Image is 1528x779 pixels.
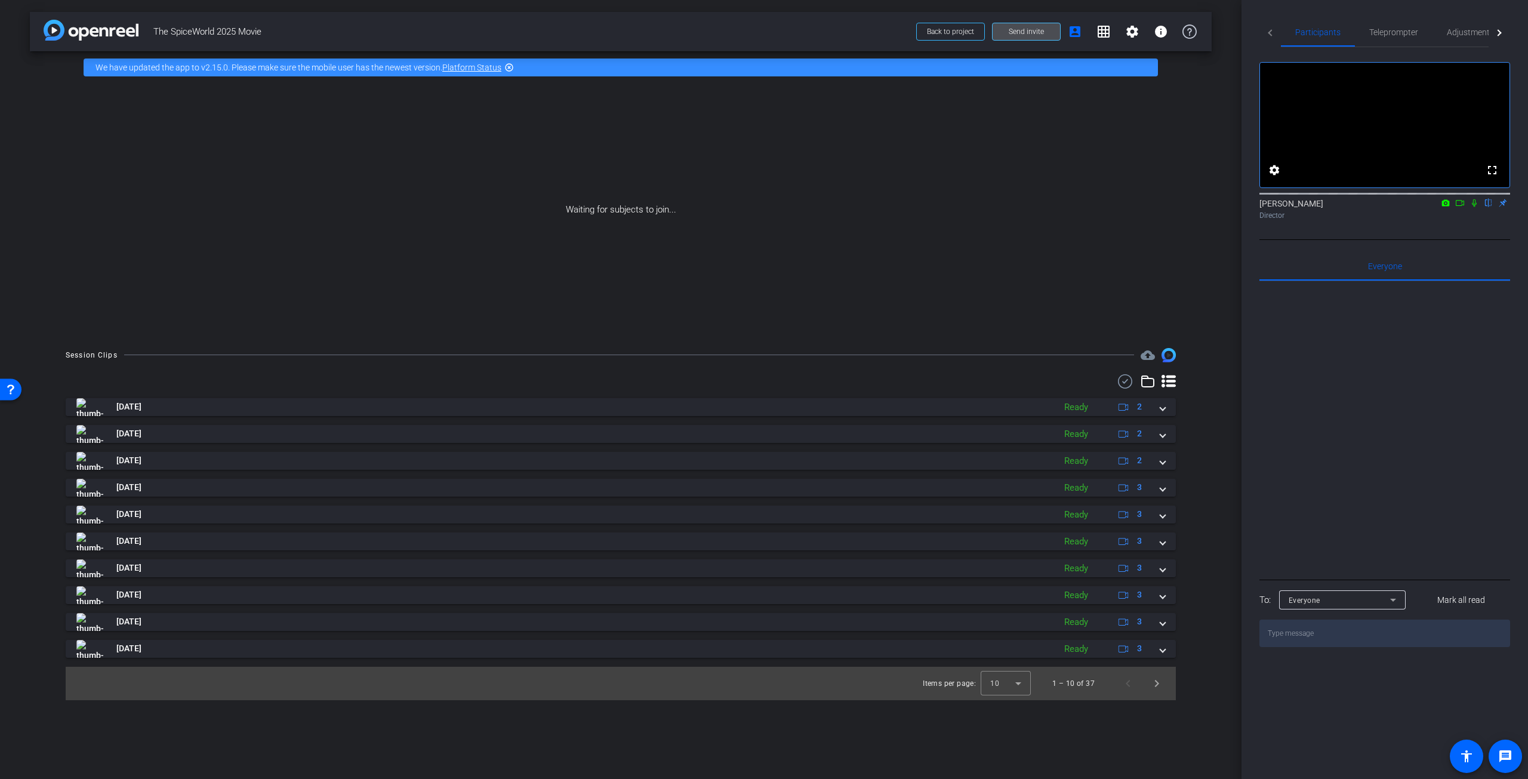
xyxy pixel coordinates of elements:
div: Ready [1058,508,1094,522]
mat-expansion-panel-header: thumb-nail[DATE]Ready2 [66,452,1176,470]
div: Ready [1058,454,1094,468]
img: thumb-nail [76,559,103,577]
span: Destinations for your clips [1141,348,1155,362]
a: Platform Status [442,63,501,72]
span: [DATE] [116,562,141,574]
mat-icon: accessibility [1459,749,1474,763]
mat-expansion-panel-header: thumb-nail[DATE]Ready3 [66,586,1176,604]
div: [PERSON_NAME] [1259,198,1510,221]
span: 2 [1137,401,1142,413]
img: thumb-nail [76,452,103,470]
mat-icon: highlight_off [504,63,514,72]
div: Director [1259,210,1510,221]
span: The SpiceWorld 2025 Movie [153,20,909,44]
span: [DATE] [116,401,141,413]
div: 1 – 10 of 37 [1052,678,1095,689]
span: 2 [1137,454,1142,467]
img: thumb-nail [76,613,103,631]
div: Ready [1058,562,1094,575]
span: 3 [1137,481,1142,494]
mat-icon: message [1498,749,1512,763]
span: 3 [1137,562,1142,574]
span: [DATE] [116,481,141,494]
span: [DATE] [116,454,141,467]
div: Ready [1058,481,1094,495]
span: [DATE] [116,642,141,655]
mat-icon: grid_on [1096,24,1111,39]
button: Mark all read [1413,589,1511,611]
mat-icon: fullscreen [1485,163,1499,177]
span: Everyone [1289,596,1320,605]
span: [DATE] [116,535,141,547]
span: 3 [1137,508,1142,521]
img: Session clips [1162,348,1176,362]
div: We have updated the app to v2.15.0. Please make sure the mobile user has the newest version. [84,58,1158,76]
button: Back to project [916,23,985,41]
span: [DATE] [116,615,141,628]
div: Ready [1058,427,1094,441]
span: Adjustments [1447,28,1494,36]
span: 2 [1137,427,1142,440]
mat-expansion-panel-header: thumb-nail[DATE]Ready2 [66,425,1176,443]
span: [DATE] [116,589,141,601]
img: thumb-nail [76,506,103,524]
span: Participants [1295,28,1341,36]
mat-icon: info [1154,24,1168,39]
mat-icon: account_box [1068,24,1082,39]
button: Next page [1142,669,1171,698]
mat-icon: flip [1481,197,1496,208]
span: 3 [1137,589,1142,601]
mat-icon: settings [1267,163,1281,177]
div: Ready [1058,535,1094,549]
img: thumb-nail [76,425,103,443]
span: Mark all read [1437,594,1485,606]
mat-expansion-panel-header: thumb-nail[DATE]Ready3 [66,613,1176,631]
mat-expansion-panel-header: thumb-nail[DATE]Ready2 [66,398,1176,416]
div: Waiting for subjects to join... [30,84,1212,336]
span: Everyone [1368,262,1402,270]
mat-expansion-panel-header: thumb-nail[DATE]Ready3 [66,532,1176,550]
mat-expansion-panel-header: thumb-nail[DATE]Ready3 [66,479,1176,497]
mat-expansion-panel-header: thumb-nail[DATE]Ready3 [66,559,1176,577]
img: thumb-nail [76,640,103,658]
img: thumb-nail [76,398,103,416]
mat-icon: cloud_upload [1141,348,1155,362]
img: thumb-nail [76,532,103,550]
span: 3 [1137,535,1142,547]
span: [DATE] [116,427,141,440]
div: Session Clips [66,349,118,361]
span: [DATE] [116,508,141,521]
button: Send invite [992,23,1061,41]
div: Ready [1058,589,1094,602]
img: app-logo [44,20,138,41]
mat-expansion-panel-header: thumb-nail[DATE]Ready3 [66,640,1176,658]
img: thumb-nail [76,479,103,497]
div: Ready [1058,642,1094,656]
div: Items per page: [923,678,976,689]
div: Ready [1058,615,1094,629]
mat-icon: settings [1125,24,1139,39]
img: thumb-nail [76,586,103,604]
span: Send invite [1009,27,1044,36]
span: Teleprompter [1369,28,1418,36]
button: Previous page [1114,669,1142,698]
span: Back to project [927,27,974,36]
div: Ready [1058,401,1094,414]
span: 3 [1137,642,1142,655]
div: To: [1259,593,1271,607]
mat-expansion-panel-header: thumb-nail[DATE]Ready3 [66,506,1176,524]
span: 3 [1137,615,1142,628]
